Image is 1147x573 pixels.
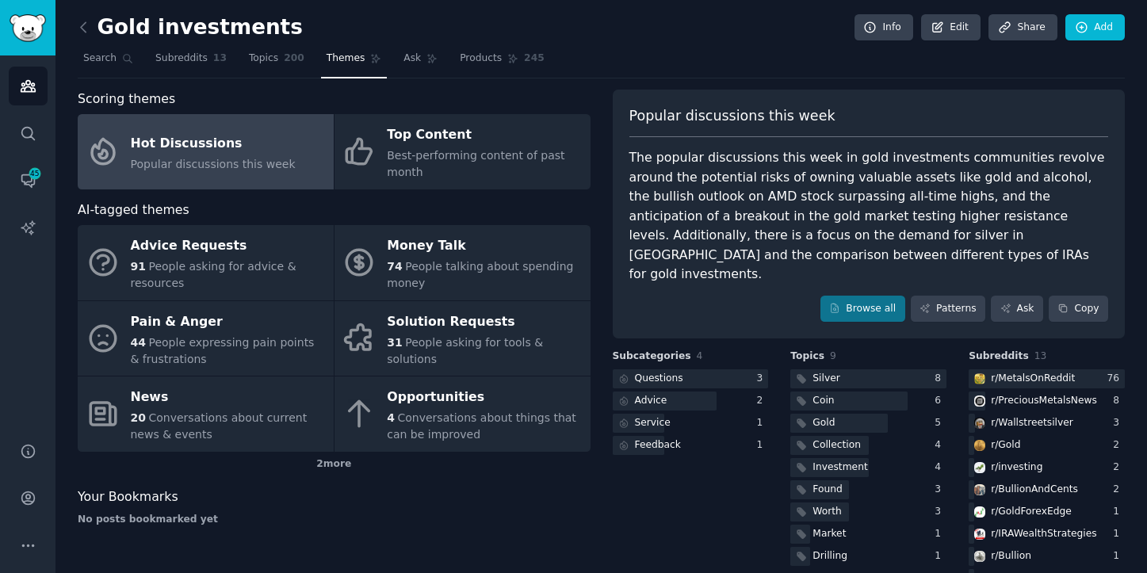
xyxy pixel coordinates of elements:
div: Advice [635,394,667,408]
div: 3 [935,505,946,519]
a: Browse all [820,296,905,323]
div: 5 [935,416,946,430]
a: News20Conversations about current news & events [78,376,334,452]
div: Coin [812,394,834,408]
a: Themes [321,46,388,78]
span: Conversations about current news & events [131,411,308,441]
div: Money Talk [387,234,582,259]
a: BullionAndCentsr/BullionAndCents2 [969,480,1125,500]
span: Best-performing content of past month [387,149,564,178]
div: Investment [812,460,867,475]
a: Bullionr/Bullion1 [969,547,1125,567]
img: investing [974,462,985,473]
span: 200 [284,52,304,66]
a: IRAWealthStrategiesr/IRAWealthStrategies1 [969,525,1125,544]
span: 9 [830,350,836,361]
div: Hot Discussions [131,131,296,156]
a: Share [988,14,1057,41]
div: The popular discussions this week in gold investments communities revolve around the potential ri... [629,148,1109,285]
div: 6 [935,394,946,408]
span: Products [460,52,502,66]
a: Money Talk74People talking about spending money [335,225,591,300]
span: Popular discussions this week [131,158,296,170]
span: Ask [403,52,421,66]
img: GoldForexEdge [974,506,985,518]
div: 3 [1113,416,1125,430]
div: Feedback [635,438,681,453]
span: 31 [387,336,402,349]
a: Ask [991,296,1043,323]
span: 45 [28,168,42,179]
span: Topics [249,52,278,66]
div: 2 [1113,438,1125,453]
div: No posts bookmarked yet [78,513,591,527]
div: Top Content [387,123,582,148]
span: Themes [327,52,365,66]
a: Goldr/Gold2 [969,436,1125,456]
a: Silver8 [790,369,946,389]
a: Investment4 [790,458,946,478]
div: Pain & Anger [131,309,326,334]
span: People talking about spending money [387,260,573,289]
div: Questions [635,372,683,386]
div: 1 [757,416,769,430]
span: People expressing pain points & frustrations [131,336,315,365]
a: Top ContentBest-performing content of past month [335,114,591,189]
div: 1 [1113,505,1125,519]
span: AI-tagged themes [78,201,189,220]
span: 245 [524,52,545,66]
div: Solution Requests [387,309,582,334]
div: Collection [812,438,861,453]
a: Add [1065,14,1125,41]
a: Gold5 [790,414,946,434]
div: 1 [935,527,946,541]
div: 2 [757,394,769,408]
a: Advice2 [613,392,769,411]
img: GummySearch logo [10,14,46,42]
a: Info [855,14,913,41]
a: PreciousMetalsNewsr/PreciousMetalsNews8 [969,392,1125,411]
img: PreciousMetalsNews [974,395,985,407]
a: investingr/investing2 [969,458,1125,478]
span: People asking for tools & solutions [387,336,543,365]
a: Opportunities4Conversations about things that can be improved [335,376,591,452]
span: Scoring themes [78,90,175,109]
span: 20 [131,411,146,424]
span: People asking for advice & resources [131,260,296,289]
a: Worth3 [790,502,946,522]
div: Opportunities [387,385,582,411]
div: Worth [812,505,842,519]
a: Found3 [790,480,946,500]
div: News [131,385,326,411]
div: Advice Requests [131,234,326,259]
div: 1 [1113,549,1125,563]
span: Search [83,52,117,66]
a: GoldForexEdger/GoldForexEdge1 [969,502,1125,522]
button: Copy [1049,296,1108,323]
img: IRAWealthStrategies [974,529,985,540]
div: 2 more [78,452,591,477]
a: Edit [921,14,981,41]
h2: Gold investments [78,15,303,40]
div: Drilling [812,549,847,563]
div: 1 [1113,527,1125,541]
a: Subreddits13 [150,46,232,78]
span: 44 [131,336,146,349]
a: Feedback1 [613,436,769,456]
a: Pain & Anger44People expressing pain points & frustrations [78,301,334,376]
a: Drilling1 [790,547,946,567]
div: 4 [935,460,946,475]
div: 1 [935,549,946,563]
span: 91 [131,260,146,273]
div: r/ Bullion [991,549,1031,563]
div: r/ BullionAndCents [991,483,1078,497]
span: 13 [213,52,227,66]
a: Questions3 [613,369,769,389]
div: r/ IRAWealthStrategies [991,527,1096,541]
span: Subreddits [155,52,208,66]
span: Conversations about things that can be improved [387,411,576,441]
div: r/ PreciousMetalsNews [991,394,1097,408]
div: 76 [1107,372,1125,386]
span: 74 [387,260,402,273]
div: r/ GoldForexEdge [991,505,1072,519]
